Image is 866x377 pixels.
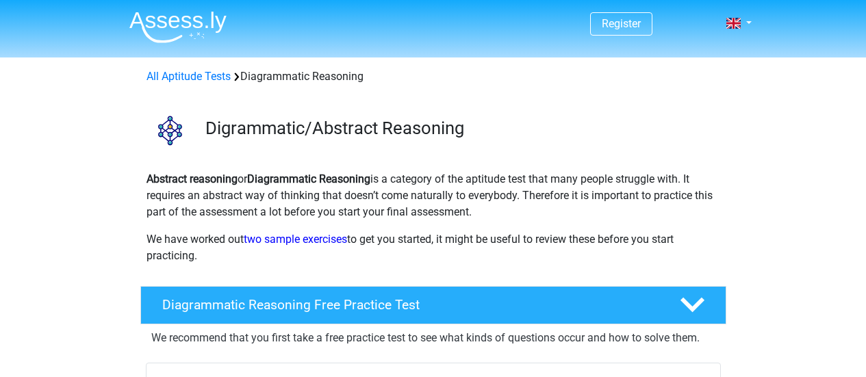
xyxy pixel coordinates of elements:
[247,172,370,185] b: Diagrammatic Reasoning
[147,70,231,83] a: All Aptitude Tests
[141,101,199,159] img: diagrammatic reasoning
[129,11,227,43] img: Assessly
[135,286,732,324] a: Diagrammatic Reasoning Free Practice Test
[162,297,658,313] h4: Diagrammatic Reasoning Free Practice Test
[244,233,347,246] a: two sample exercises
[602,17,641,30] a: Register
[151,330,715,346] p: We recommend that you first take a free practice test to see what kinds of questions occur and ho...
[147,171,720,220] p: or is a category of the aptitude test that many people struggle with. It requires an abstract way...
[141,68,726,85] div: Diagrammatic Reasoning
[205,118,715,139] h3: Digrammatic/Abstract Reasoning
[147,231,720,264] p: We have worked out to get you started, it might be useful to review these before you start practi...
[147,172,238,185] b: Abstract reasoning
